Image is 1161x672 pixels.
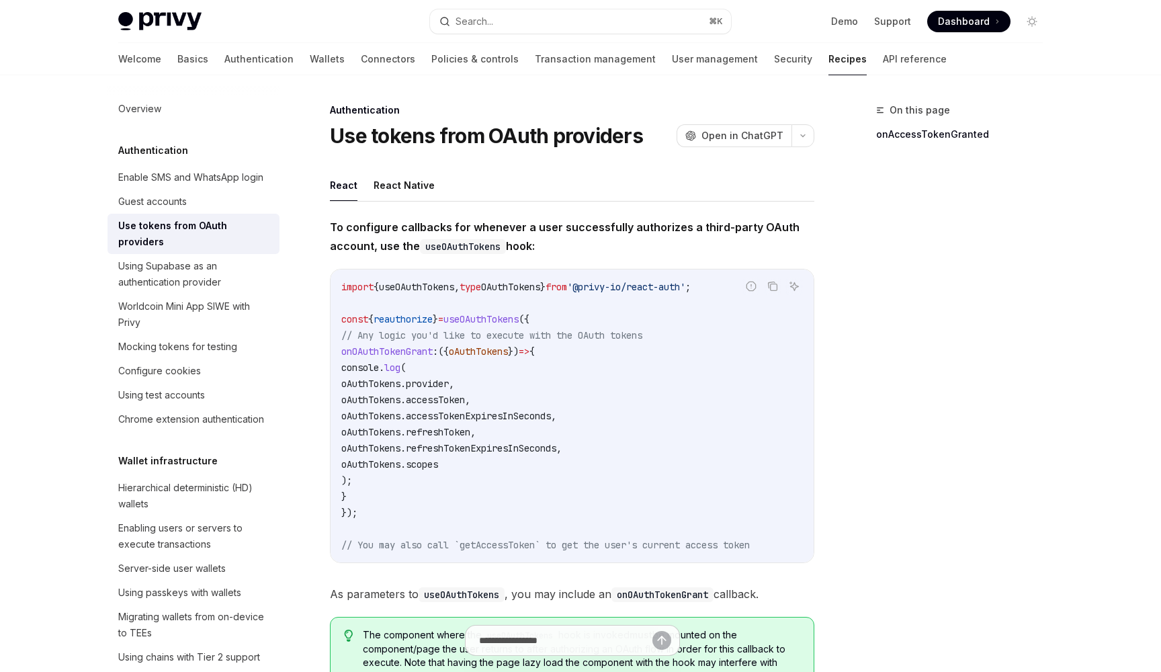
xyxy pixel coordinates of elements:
[118,520,271,552] div: Enabling users or servers to execute transactions
[481,281,540,293] span: OAuthTokens
[107,581,279,605] a: Using passkeys with wallets
[341,458,400,470] span: oAuthTokens
[406,394,465,406] span: accessToken
[118,169,263,185] div: Enable SMS and WhatsApp login
[529,345,535,358] span: {
[107,383,279,407] a: Using test accounts
[118,411,264,427] div: Chrome extension authentication
[374,313,433,325] span: reauthorize
[341,507,357,519] span: });
[430,9,731,34] button: Search...⌘K
[443,313,519,325] span: useOAuthTokens
[400,394,406,406] span: .
[384,362,400,374] span: log
[341,362,379,374] span: console
[107,190,279,214] a: Guest accounts
[508,345,519,358] span: })
[118,387,205,403] div: Using test accounts
[341,410,400,422] span: oAuthTokens
[672,43,758,75] a: User management
[118,649,260,665] div: Using chains with Tier 2 support
[341,442,400,454] span: oAuthTokens
[438,345,449,358] span: ({
[341,329,642,341] span: // Any logic you'd like to execute with the OAuth tokens
[764,278,781,295] button: Copy the contents from the code block
[177,43,208,75] a: Basics
[341,345,433,358] span: onOAuthTokenGrant
[519,313,529,325] span: ({
[379,281,454,293] span: useOAuthTokens
[118,363,201,379] div: Configure cookies
[470,426,476,438] span: ,
[379,362,384,374] span: .
[341,313,368,325] span: const
[677,124,791,147] button: Open in ChatGPT
[374,281,379,293] span: {
[118,258,271,290] div: Using Supabase as an authentication provider
[118,101,161,117] div: Overview
[368,313,374,325] span: {
[685,281,691,293] span: ;
[107,605,279,645] a: Migrating wallets from on-device to TEEs
[406,458,438,470] span: scopes
[341,539,750,551] span: // You may also call `getAccessToken` to get the user's current access token
[883,43,947,75] a: API reference
[785,278,803,295] button: Ask AI
[374,169,435,201] button: React Native
[107,165,279,190] a: Enable SMS and WhatsApp login
[449,345,508,358] span: oAuthTokens
[400,410,406,422] span: .
[341,281,374,293] span: import
[433,345,438,358] span: :
[107,476,279,516] a: Hierarchical deterministic (HD) wallets
[107,254,279,294] a: Using Supabase as an authentication provider
[546,281,567,293] span: from
[460,281,481,293] span: type
[438,313,443,325] span: =
[118,609,271,641] div: Migrating wallets from on-device to TEEs
[341,394,400,406] span: oAuthTokens
[938,15,990,28] span: Dashboard
[456,13,493,30] div: Search...
[831,15,858,28] a: Demo
[540,281,546,293] span: }
[876,124,1053,145] a: onAccessTokenGranted
[107,97,279,121] a: Overview
[330,585,814,603] span: As parameters to , you may include an callback.
[341,491,347,503] span: }
[118,585,241,601] div: Using passkeys with wallets
[400,442,406,454] span: .
[107,359,279,383] a: Configure cookies
[406,442,556,454] span: refreshTokenExpiresInSeconds
[310,43,345,75] a: Wallets
[828,43,867,75] a: Recipes
[118,480,271,512] div: Hierarchical deterministic (HD) wallets
[420,239,506,254] code: useOAuthTokens
[107,556,279,581] a: Server-side user wallets
[361,43,415,75] a: Connectors
[406,410,551,422] span: accessTokenExpiresInSeconds
[652,631,671,650] button: Send message
[118,560,226,577] div: Server-side user wallets
[341,378,400,390] span: oAuthTokens
[107,335,279,359] a: Mocking tokens for testing
[341,426,400,438] span: oAuthTokens
[419,587,505,602] code: useOAuthTokens
[330,220,800,253] strong: To configure callbacks for whenever a user successfully authorizes a third-party OAuth account, u...
[400,426,406,438] span: .
[406,378,449,390] span: provider
[519,345,529,358] span: =>
[465,394,470,406] span: ,
[107,214,279,254] a: Use tokens from OAuth providers
[874,15,911,28] a: Support
[118,12,202,31] img: light logo
[535,43,656,75] a: Transaction management
[774,43,812,75] a: Security
[118,339,237,355] div: Mocking tokens for testing
[701,129,783,142] span: Open in ChatGPT
[709,16,723,27] span: ⌘ K
[118,43,161,75] a: Welcome
[107,516,279,556] a: Enabling users or servers to execute transactions
[1021,11,1043,32] button: Toggle dark mode
[330,103,814,117] div: Authentication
